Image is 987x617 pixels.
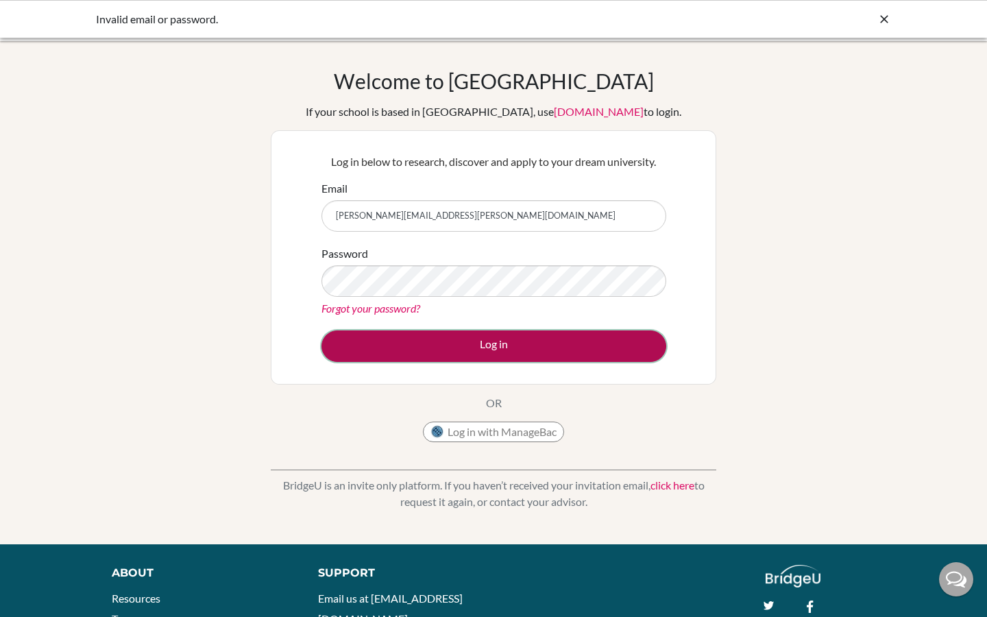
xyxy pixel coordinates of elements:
[321,302,420,315] a: Forgot your password?
[271,477,716,510] p: BridgeU is an invite only platform. If you haven’t received your invitation email, to request it ...
[32,10,60,22] span: Help
[321,180,348,197] label: Email
[554,105,644,118] a: [DOMAIN_NAME]
[650,479,694,492] a: click here
[423,422,564,442] button: Log in with ManageBac
[306,104,681,120] div: If your school is based in [GEOGRAPHIC_DATA], use to login.
[112,565,287,581] div: About
[321,245,368,262] label: Password
[321,330,666,362] button: Log in
[766,565,821,588] img: logo_white@2x-f4f0deed5e89b7ecb1c2cc34c3e3d731f90f0f143d5ea2071677605dd97b5244.png
[334,69,654,93] h1: Welcome to [GEOGRAPHIC_DATA]
[321,154,666,170] p: Log in below to research, discover and apply to your dream university.
[486,395,502,411] p: OR
[96,11,685,27] div: Invalid email or password.
[112,592,160,605] a: Resources
[318,565,480,581] div: Support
